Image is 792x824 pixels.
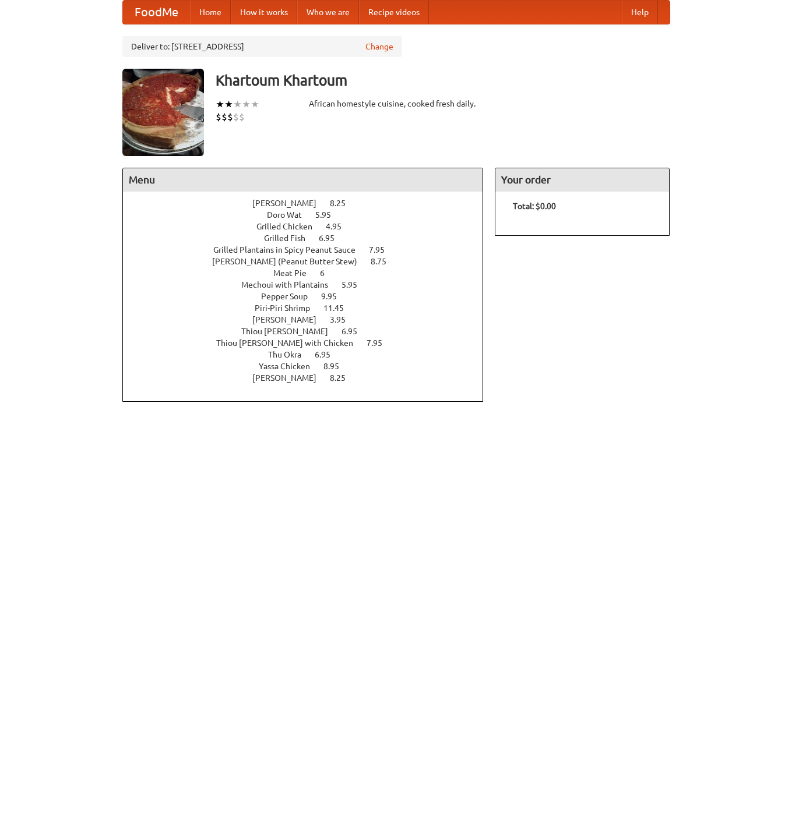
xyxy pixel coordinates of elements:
a: FoodMe [123,1,190,24]
span: Grilled Fish [264,234,317,243]
span: Thiou [PERSON_NAME] with Chicken [216,338,365,348]
span: 5.95 [342,280,369,289]
a: Change [365,41,393,52]
span: 6.95 [315,350,342,359]
div: Deliver to: [STREET_ADDRESS] [122,36,402,57]
a: Yassa Chicken 8.95 [259,362,361,371]
a: Doro Wat 5.95 [267,210,353,220]
span: 6 [320,268,336,278]
a: [PERSON_NAME] 3.95 [252,315,367,324]
span: Thu Okra [268,350,313,359]
span: Grilled Plantains in Spicy Peanut Sauce [213,245,367,254]
li: ★ [251,98,259,111]
span: 3.95 [330,315,357,324]
span: Doro Wat [267,210,314,220]
a: Who we are [297,1,359,24]
a: Meat Pie 6 [273,268,346,278]
h4: Menu [123,168,483,192]
span: Thiou [PERSON_NAME] [241,327,340,336]
span: 8.25 [330,199,357,208]
span: 8.95 [323,362,351,371]
li: $ [221,111,227,123]
a: Help [622,1,658,24]
a: Pepper Soup 9.95 [261,292,358,301]
span: 6.95 [319,234,346,243]
span: 7.95 [369,245,396,254]
a: Thiou [PERSON_NAME] with Chicken 7.95 [216,338,404,348]
a: Mechoui with Plantains 5.95 [241,280,379,289]
img: angular.jpg [122,69,204,156]
div: African homestyle cuisine, cooked fresh daily. [309,98,484,109]
span: 11.45 [323,303,355,313]
span: 8.75 [371,257,398,266]
span: Pepper Soup [261,292,319,301]
span: Grilled Chicken [256,222,324,231]
b: Total: $0.00 [513,201,556,211]
span: 8.25 [330,373,357,383]
span: Piri-Piri Shrimp [255,303,322,313]
span: 6.95 [342,327,369,336]
span: Meat Pie [273,268,318,278]
li: ★ [233,98,242,111]
li: $ [216,111,221,123]
li: ★ [216,98,224,111]
li: ★ [224,98,233,111]
span: [PERSON_NAME] [252,315,328,324]
span: [PERSON_NAME] [252,199,328,208]
li: ★ [242,98,251,111]
a: Thiou [PERSON_NAME] 6.95 [241,327,379,336]
span: 7.95 [367,338,394,348]
li: $ [239,111,245,123]
h4: Your order [495,168,669,192]
span: [PERSON_NAME] (Peanut Butter Stew) [212,257,369,266]
a: Piri-Piri Shrimp 11.45 [255,303,365,313]
a: How it works [231,1,297,24]
li: $ [227,111,233,123]
span: Mechoui with Plantains [241,280,340,289]
h3: Khartoum Khartoum [216,69,670,92]
span: 4.95 [326,222,353,231]
span: 5.95 [315,210,343,220]
a: [PERSON_NAME] 8.25 [252,199,367,208]
a: Grilled Plantains in Spicy Peanut Sauce 7.95 [213,245,406,254]
a: Thu Okra 6.95 [268,350,352,359]
a: Home [190,1,231,24]
span: 9.95 [321,292,349,301]
a: Grilled Chicken 4.95 [256,222,363,231]
a: Recipe videos [359,1,429,24]
a: [PERSON_NAME] 8.25 [252,373,367,383]
a: Grilled Fish 6.95 [264,234,356,243]
a: [PERSON_NAME] (Peanut Butter Stew) 8.75 [212,257,408,266]
span: Yassa Chicken [259,362,322,371]
li: $ [233,111,239,123]
span: [PERSON_NAME] [252,373,328,383]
